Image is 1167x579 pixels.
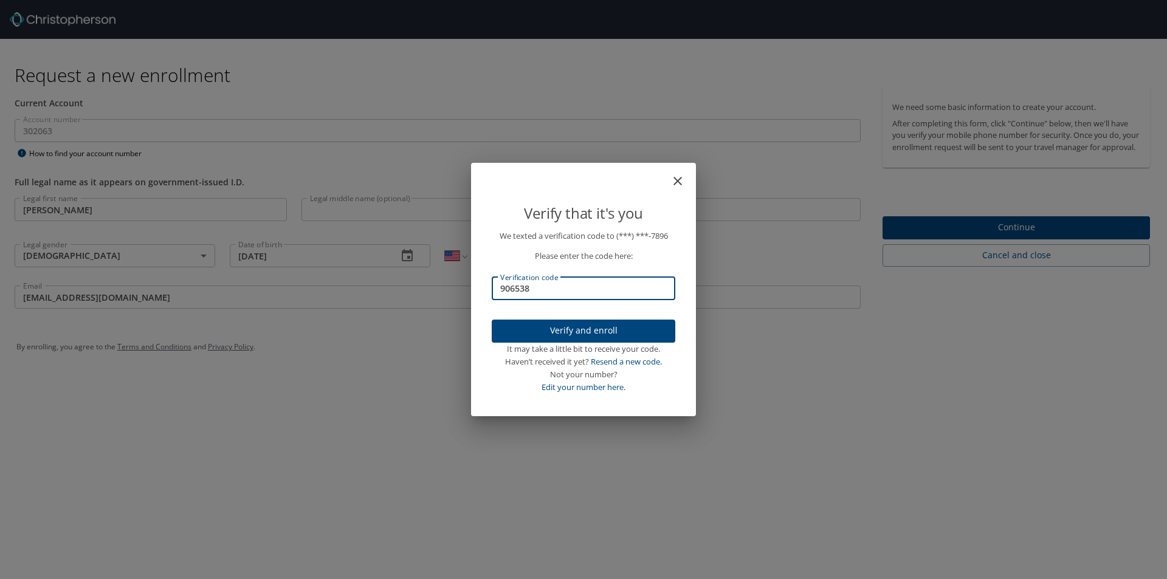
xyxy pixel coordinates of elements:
button: Verify and enroll [492,320,675,343]
div: It may take a little bit to receive your code. [492,343,675,355]
p: We texted a verification code to (***) ***- 7896 [492,230,675,242]
div: Haven’t received it yet? [492,355,675,368]
a: Resend a new code. [591,356,662,367]
a: Edit your number here. [542,382,625,392]
button: close [676,168,691,182]
div: Not your number? [492,368,675,381]
p: Please enter the code here: [492,250,675,262]
p: Verify that it's you [492,202,675,225]
span: Verify and enroll [501,323,666,338]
